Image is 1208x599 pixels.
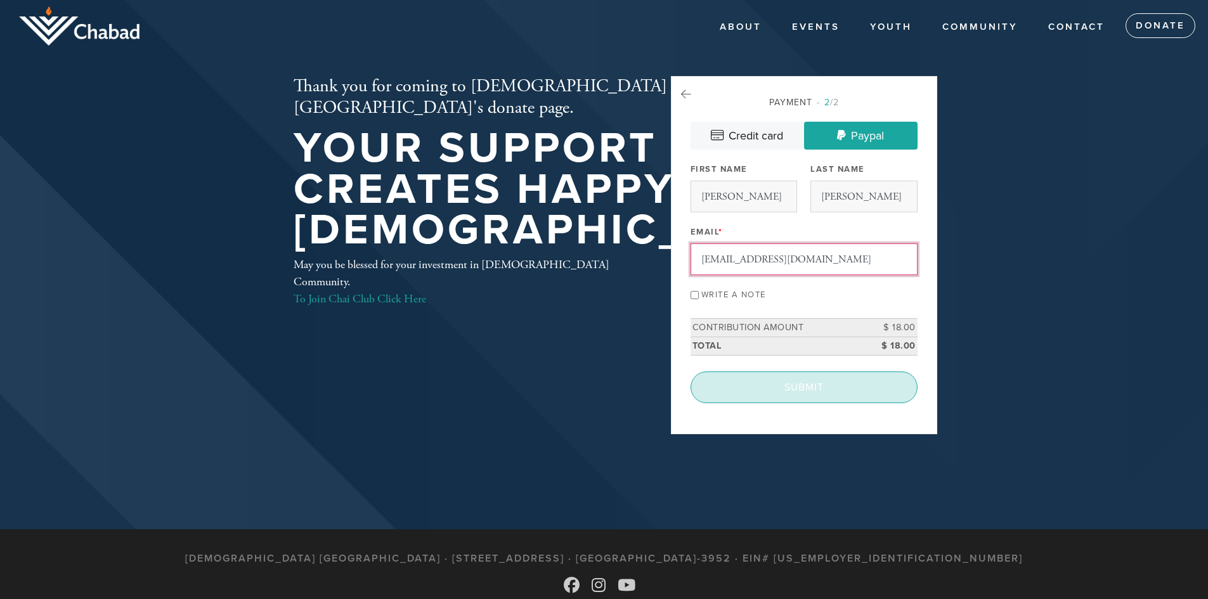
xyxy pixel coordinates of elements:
span: This field is required. [718,227,723,237]
div: Payment [691,96,918,109]
td: $ 18.00 [861,319,918,337]
a: Paypal [804,122,918,150]
h3: [DEMOGRAPHIC_DATA] [GEOGRAPHIC_DATA] · [STREET_ADDRESS] · [GEOGRAPHIC_DATA]-3952 · EIN# [US_EMPLO... [185,553,1023,565]
label: First Name [691,164,748,175]
a: COMMUNITY [933,15,1027,39]
h2: Thank you for coming to [DEMOGRAPHIC_DATA][GEOGRAPHIC_DATA]'s donate page. [294,76,838,119]
label: Email [691,226,723,238]
label: Write a note [701,290,766,300]
td: $ 18.00 [861,337,918,355]
a: Events [783,15,849,39]
h1: Your support creates happy [DEMOGRAPHIC_DATA]! [294,128,838,251]
div: May you be blessed for your investment in [DEMOGRAPHIC_DATA] Community. [294,256,630,307]
img: logo_half.png [19,6,140,46]
span: /2 [817,97,839,108]
td: Contribution Amount [691,319,861,337]
a: Donate [1126,13,1195,39]
a: To Join Chai Club Click Here [294,292,426,306]
a: Contact [1039,15,1114,39]
label: Last Name [810,164,865,175]
span: 2 [824,97,830,108]
td: Total [691,337,861,355]
a: YOUTH [861,15,921,39]
a: Credit card [691,122,804,150]
a: About [710,15,771,39]
input: Submit [691,371,918,403]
